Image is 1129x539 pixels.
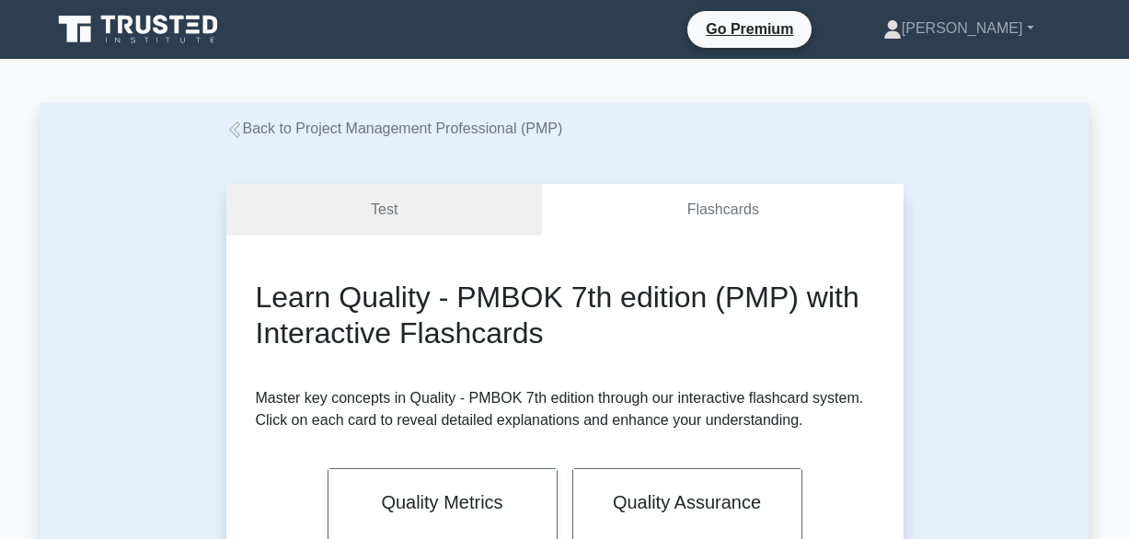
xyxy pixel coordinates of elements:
[695,17,804,40] a: Go Premium
[256,280,874,350] h2: Learn Quality - PMBOK 7th edition (PMP) with Interactive Flashcards
[226,120,563,136] a: Back to Project Management Professional (PMP)
[256,387,874,431] p: Master key concepts in Quality - PMBOK 7th edition through our interactive flashcard system. Clic...
[542,184,903,236] a: Flashcards
[351,491,535,513] h2: Quality Metrics
[839,10,1078,47] a: [PERSON_NAME]
[226,184,543,236] a: Test
[595,491,779,513] h2: Quality Assurance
